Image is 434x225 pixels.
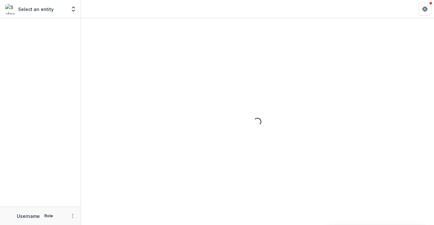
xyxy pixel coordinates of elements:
[5,4,16,14] img: Select an entity
[418,3,431,16] button: Get Help
[69,212,77,220] button: More
[42,213,55,219] p: Role
[18,6,54,13] p: Select an entity
[69,3,78,16] button: Open entity switcher
[17,213,40,219] p: Username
